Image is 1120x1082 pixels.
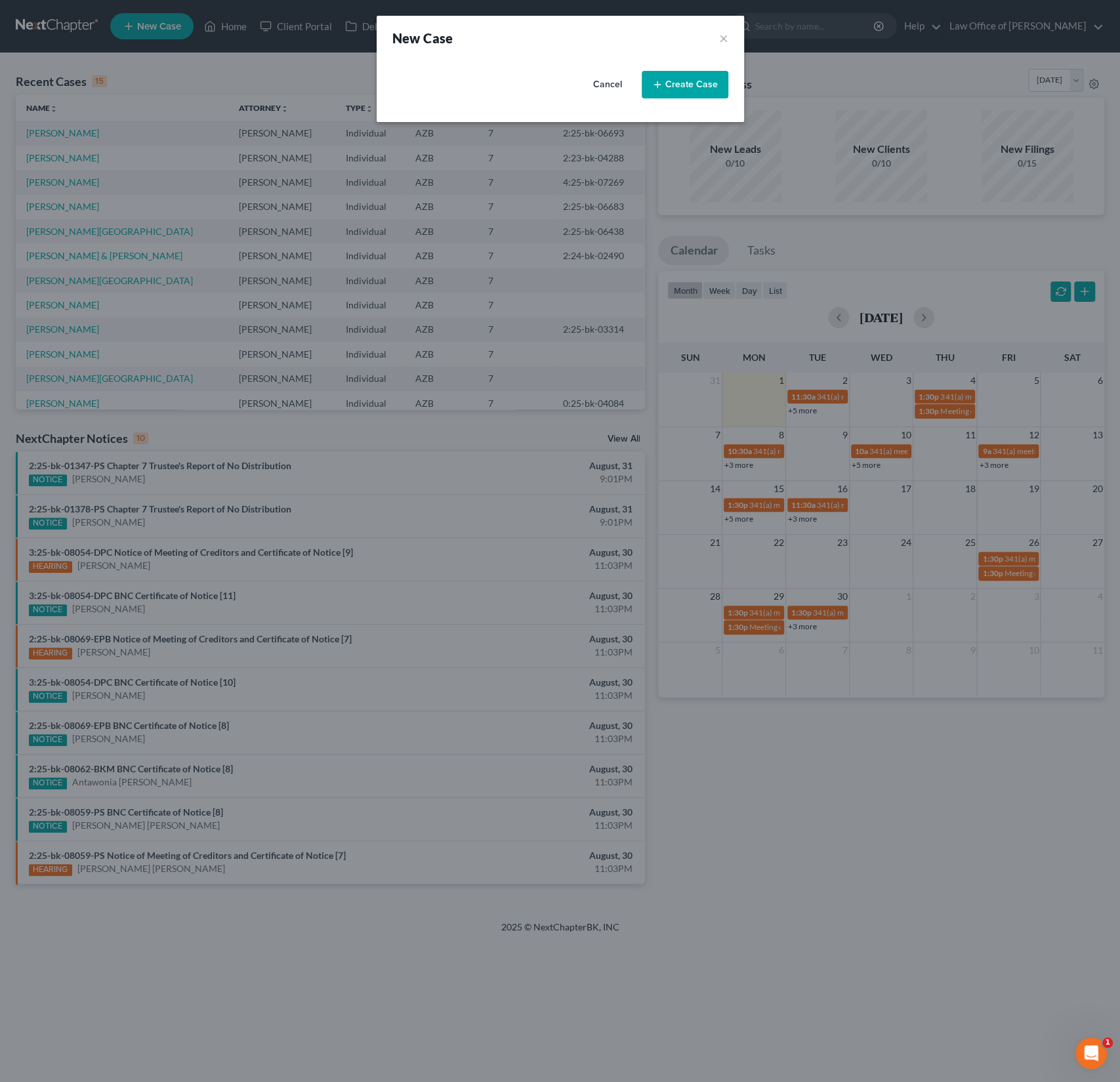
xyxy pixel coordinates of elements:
[642,71,728,98] button: Create Case
[1075,1037,1107,1069] iframe: Intercom live chat
[579,72,636,98] button: Cancel
[392,30,453,46] strong: New Case
[1102,1037,1113,1048] span: 1
[719,29,728,47] button: ×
